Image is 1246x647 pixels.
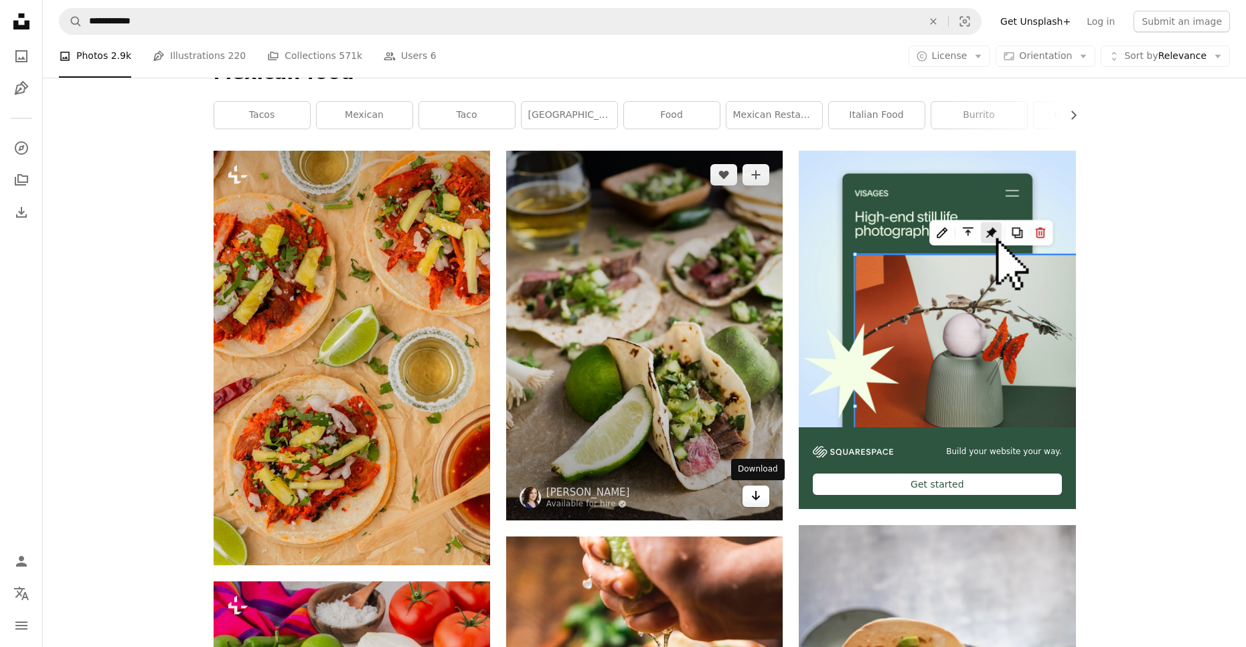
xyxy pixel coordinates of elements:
a: Collections 571k [267,35,362,78]
a: Illustrations [8,75,35,102]
img: Go to Christine Siracusa's profile [520,487,541,508]
button: Like [710,164,737,186]
div: Download [731,459,785,480]
img: taco with beside sliced lemon [506,151,783,520]
button: Search Unsplash [60,9,82,34]
a: Home — Unsplash [8,8,35,38]
span: 220 [228,49,246,64]
a: Get Unsplash+ [992,11,1079,32]
button: Language [8,580,35,607]
button: Submit an image [1134,11,1230,32]
a: Build your website your way.Get started [799,151,1075,510]
span: Relevance [1124,50,1206,63]
button: Clear [919,9,948,34]
a: [PERSON_NAME] [546,486,630,499]
span: License [932,50,967,61]
img: file-1606177908946-d1eed1cbe4f5image [813,446,893,457]
img: file-1723602894256-972c108553a7image [799,151,1075,427]
a: burrito [931,102,1027,129]
a: taco [419,102,515,129]
a: Available for hire [546,499,630,510]
button: Orientation [996,46,1095,67]
a: Log in [1079,11,1123,32]
a: Download History [8,199,35,226]
a: mexican restaurant [726,102,822,129]
a: italian food [829,102,925,129]
span: Orientation [1019,50,1072,61]
a: Explore [8,135,35,161]
a: Users 6 [384,35,437,78]
span: Build your website your way. [946,446,1061,457]
img: a table topped with three tacos covered in toppings [214,151,490,566]
span: 571k [339,49,362,64]
a: Download [743,486,769,507]
button: Visual search [949,9,981,34]
a: food [624,102,720,129]
a: Log in / Sign up [8,548,35,575]
button: Add to Collection [743,164,769,186]
button: Sort byRelevance [1101,46,1230,67]
a: a table topped with three tacos covered in toppings [214,352,490,364]
a: Collections [8,167,35,194]
form: Find visuals sitewide [59,8,982,35]
button: scroll list to the right [1061,102,1076,129]
span: Sort by [1124,50,1158,61]
a: Photos [8,43,35,70]
a: mexican [317,102,412,129]
a: tacos [214,102,310,129]
button: Menu [8,612,35,639]
div: Get started [813,474,1061,495]
button: License [909,46,991,67]
a: taco with beside sliced lemon [506,329,783,341]
span: 6 [431,49,437,64]
a: Illustrations 220 [153,35,246,78]
a: indian food [1034,102,1130,129]
a: [GEOGRAPHIC_DATA] [522,102,617,129]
